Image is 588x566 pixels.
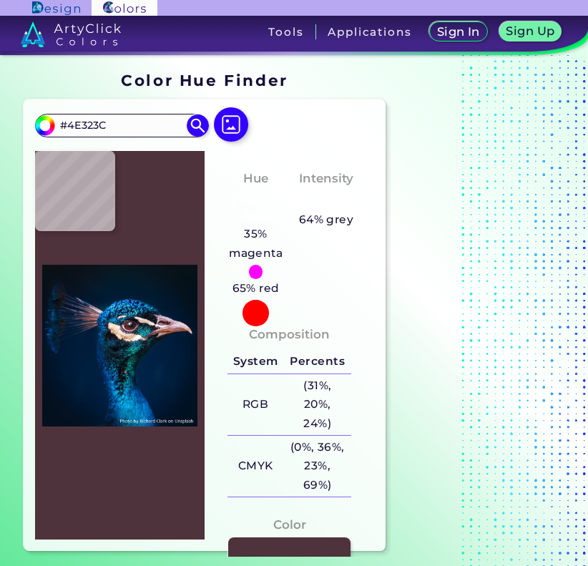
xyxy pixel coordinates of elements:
h5: 64% grey [299,210,354,229]
h5: (31%, 20%, 24%) [283,374,351,435]
h4: Intensity [299,168,353,189]
input: type color.. [55,116,188,135]
h5: 65% red [227,279,285,298]
h5: System [227,350,283,374]
h5: CMYK [227,454,283,478]
h3: Applications [328,26,411,37]
img: icon search [187,114,208,136]
img: logo_artyclick_colors_white.svg [21,21,122,47]
h5: 35% magenta [223,225,288,263]
img: ArtyClick Design logo [32,1,80,15]
h4: Color [273,514,306,535]
h5: Percents [283,350,351,374]
a: Sign In [428,21,489,42]
h5: Sign In [436,26,481,38]
h4: Composition [249,324,330,345]
h5: Sign Up [505,25,557,37]
img: img_pavlin.jpg [42,158,197,532]
h1: Color Hue Finder [121,69,288,91]
h3: Pastel [300,191,353,208]
h4: Hue [243,168,268,189]
h5: RGB [227,393,283,416]
h5: (0%, 36%, 23%, 69%) [283,436,351,497]
img: icon picture [214,107,248,142]
h3: Tools [268,26,303,37]
a: Sign Up [498,21,564,42]
h3: Pinkish Red [224,191,288,225]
